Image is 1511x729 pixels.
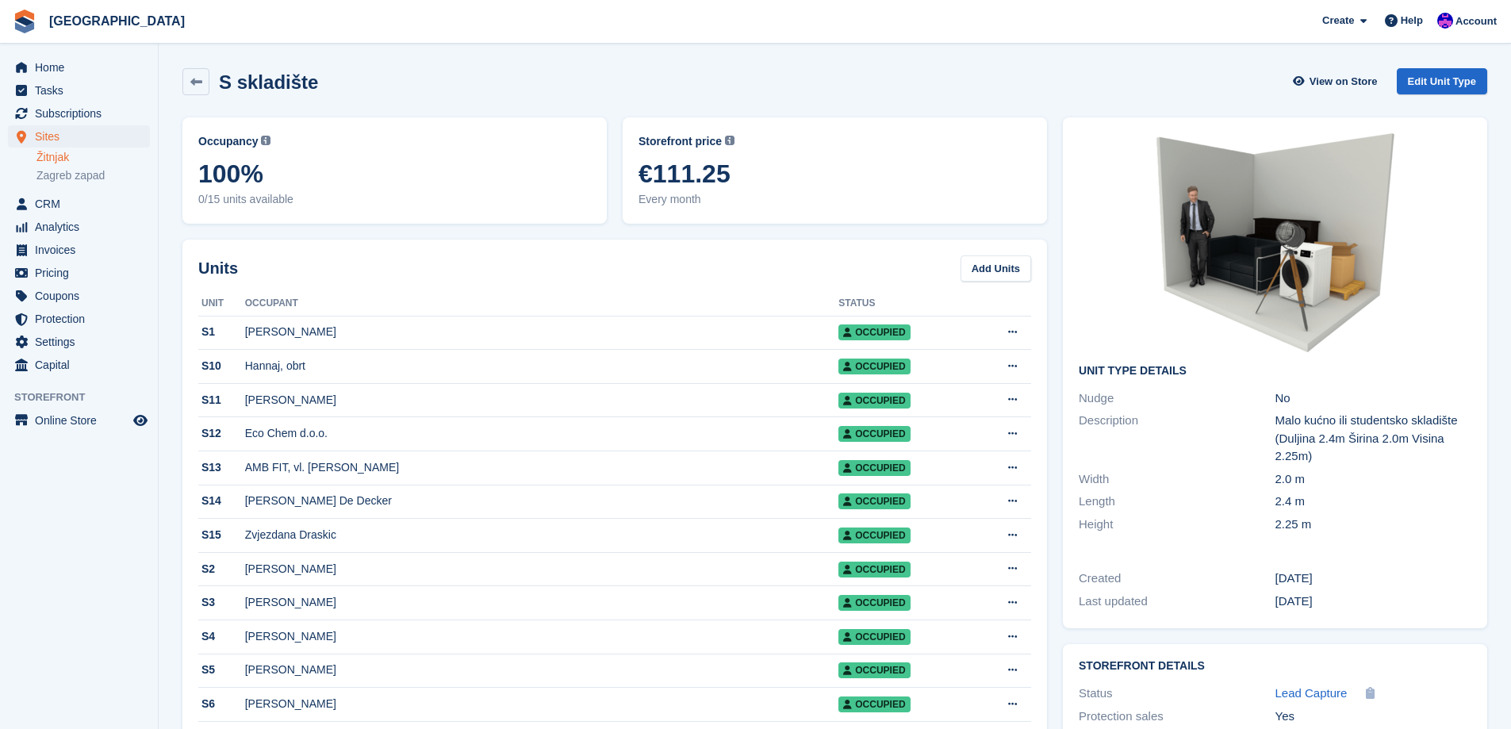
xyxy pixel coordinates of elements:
[35,79,130,102] span: Tasks
[838,324,910,340] span: Occupied
[198,696,245,712] div: S6
[8,262,150,284] a: menu
[1079,516,1275,534] div: Height
[1275,516,1471,534] div: 2.25 m
[198,324,245,340] div: S1
[198,527,245,543] div: S15
[8,79,150,102] a: menu
[8,409,150,432] a: menu
[198,291,245,317] th: Unit
[198,459,245,476] div: S13
[1275,570,1471,588] div: [DATE]
[245,696,839,712] div: [PERSON_NAME]
[198,594,245,611] div: S3
[245,594,839,611] div: [PERSON_NAME]
[8,102,150,125] a: menu
[1079,470,1275,489] div: Width
[198,256,238,280] h2: Units
[1079,685,1275,703] div: Status
[35,285,130,307] span: Coupons
[1291,68,1384,94] a: View on Store
[639,191,1031,208] span: Every month
[245,459,839,476] div: AMB FIT, vl. [PERSON_NAME]
[838,562,910,577] span: Occupied
[35,308,130,330] span: Protection
[8,331,150,353] a: menu
[35,216,130,238] span: Analytics
[1079,412,1275,466] div: Description
[245,291,839,317] th: Occupant
[13,10,36,33] img: stora-icon-8386f47178a22dfd0bd8f6a31ec36ba5ce8667c1dd55bd0f319d3a0aa187defe.svg
[14,389,158,405] span: Storefront
[198,561,245,577] div: S2
[198,358,245,374] div: S10
[838,291,970,317] th: Status
[1079,593,1275,611] div: Last updated
[245,662,839,678] div: [PERSON_NAME]
[35,102,130,125] span: Subscriptions
[1310,74,1378,90] span: View on Store
[1275,593,1471,611] div: [DATE]
[639,159,1031,188] span: €111.25
[219,71,318,93] h2: S skladište
[198,662,245,678] div: S5
[838,393,910,409] span: Occupied
[1079,708,1275,726] div: Protection sales
[1275,686,1348,700] span: Lead Capture
[245,358,839,374] div: Hannaj, obrt
[36,150,150,165] a: Žitnjak
[1275,493,1471,511] div: 2.4 m
[8,285,150,307] a: menu
[725,136,734,145] img: icon-info-grey-7440780725fd019a000dd9b08b2336e03edf1995a4989e88bcd33f0948082b44.svg
[1275,685,1348,703] a: Lead Capture
[245,493,839,509] div: [PERSON_NAME] De Decker
[8,193,150,215] a: menu
[35,193,130,215] span: CRM
[8,239,150,261] a: menu
[1437,13,1453,29] img: Ivan Gačić
[35,56,130,79] span: Home
[838,629,910,645] span: Occupied
[8,354,150,376] a: menu
[245,527,839,543] div: Zvjezdana Draskic
[35,409,130,432] span: Online Store
[198,493,245,509] div: S14
[1079,365,1471,378] h2: Unit Type details
[838,595,910,611] span: Occupied
[639,133,722,150] span: Storefront price
[261,136,270,145] img: icon-info-grey-7440780725fd019a000dd9b08b2336e03edf1995a4989e88bcd33f0948082b44.svg
[1275,389,1471,408] div: No
[1079,570,1275,588] div: Created
[35,354,130,376] span: Capital
[1079,493,1275,511] div: Length
[35,125,130,148] span: Sites
[1079,660,1471,673] h2: Storefront Details
[1397,68,1487,94] a: Edit Unit Type
[1455,13,1497,29] span: Account
[1275,412,1471,466] div: Malo kućno ili studentsko skladište (Duljina 2.4m Širina 2.0m Visina 2.25m)
[1079,389,1275,408] div: Nudge
[245,392,839,409] div: [PERSON_NAME]
[35,239,130,261] span: Invoices
[1275,708,1471,726] div: Yes
[8,56,150,79] a: menu
[8,308,150,330] a: menu
[245,561,839,577] div: [PERSON_NAME]
[838,696,910,712] span: Occupied
[198,133,258,150] span: Occupancy
[838,359,910,374] span: Occupied
[198,425,245,442] div: S12
[1156,133,1394,352] img: container-sm.png
[43,8,191,34] a: [GEOGRAPHIC_DATA]
[838,528,910,543] span: Occupied
[35,262,130,284] span: Pricing
[198,191,591,208] span: 0/15 units available
[245,628,839,645] div: [PERSON_NAME]
[8,216,150,238] a: menu
[35,331,130,353] span: Settings
[961,255,1031,282] a: Add Units
[245,425,839,442] div: Eco Chem d.o.o.
[1401,13,1423,29] span: Help
[198,159,591,188] span: 100%
[838,460,910,476] span: Occupied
